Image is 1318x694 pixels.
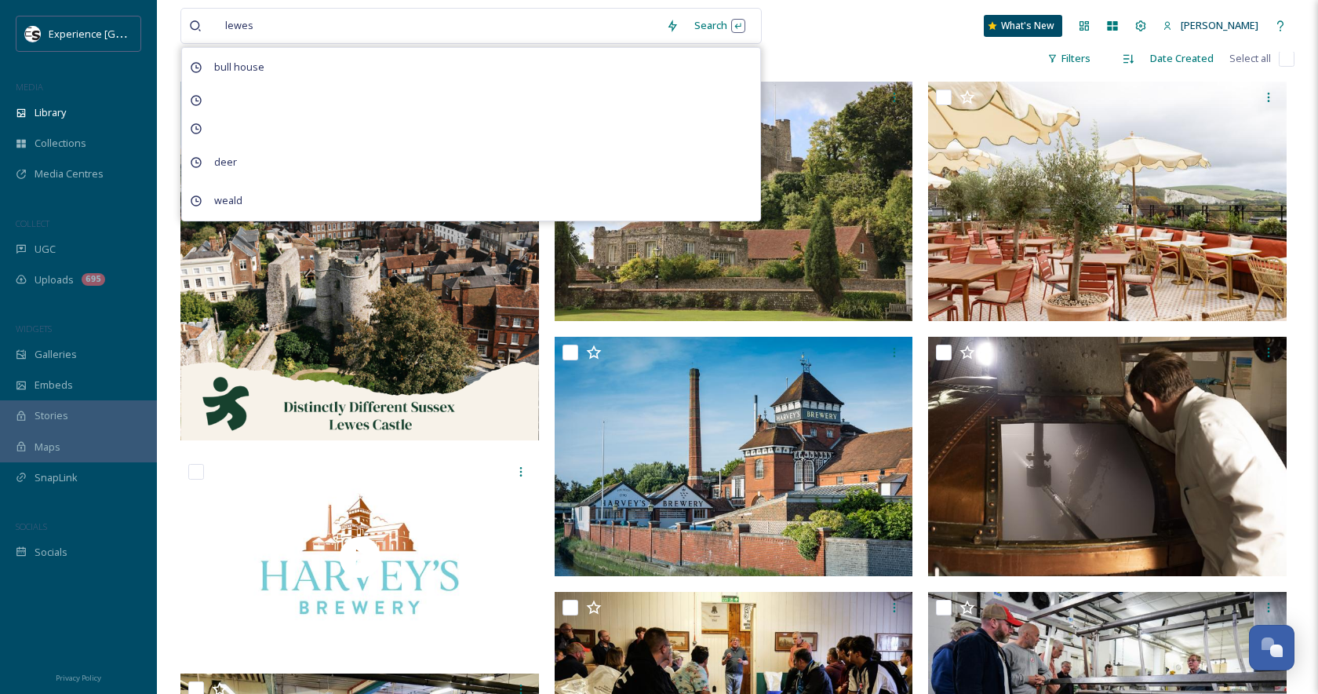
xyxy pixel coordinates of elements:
a: What's New [984,15,1062,37]
span: WIDGETS [16,323,52,334]
span: COLLECT [16,217,49,229]
span: Uploads [35,272,74,287]
div: Filters [1039,43,1098,74]
span: bull house [206,56,272,79]
span: weald [206,189,250,212]
span: 129 file s [180,51,217,66]
span: UGC [35,242,56,257]
img: Lewes Castle.PNG [180,82,539,440]
img: ext_1747999344.565692_marketing@harveys.org.uk-10-HARVEYS-BREWERY-0020-Web-800.jpg [928,337,1287,576]
span: lewes [217,14,261,37]
span: SnapLink [35,470,78,485]
span: Media Centres [35,166,104,181]
button: Open Chat [1249,625,1294,670]
img: ext_1749040522.705719_emma.m@heartwoodcollection.com-Heartwood Collection - The White Hart, Lewes... [928,82,1287,321]
span: Socials [35,545,67,560]
span: Experience [GEOGRAPHIC_DATA] [49,26,204,41]
img: WSCC%20ES%20Socials%20Icon%20-%20Secondary%20-%20Black.jpg [25,26,41,42]
img: thumbnail [180,456,539,658]
span: deer [206,151,245,173]
span: Stories [35,408,68,423]
span: Embeds [35,378,73,393]
span: Maps [35,440,60,455]
a: Privacy Policy [56,667,101,686]
div: Search [686,10,753,41]
span: Library [35,105,66,120]
span: Select all [1229,51,1271,66]
a: [PERSON_NAME] [1155,10,1266,41]
span: [PERSON_NAME] [1181,18,1258,32]
span: MEDIA [16,81,43,93]
span: Collections [35,136,86,151]
span: Galleries [35,347,77,362]
div: 695 [82,273,105,286]
div: Date Created [1142,43,1222,74]
img: ext_1747999344.661456_marketing@harveys.org.uk-Harvey's Brewery 1.jpg [555,337,913,576]
span: SOCIALS [16,520,47,532]
span: Privacy Policy [56,673,101,683]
